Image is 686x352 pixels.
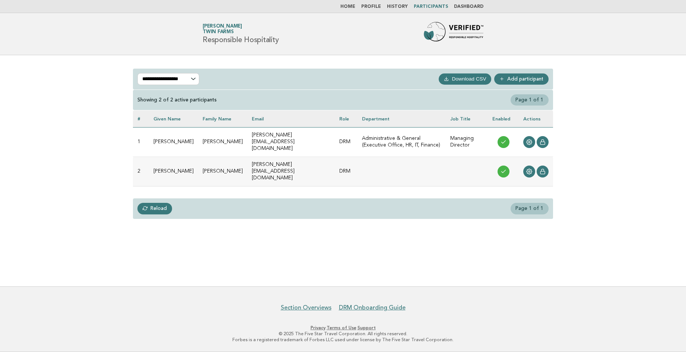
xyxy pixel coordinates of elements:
img: Forbes Travel Guide [424,22,483,46]
td: [PERSON_NAME] [149,127,198,157]
p: Forbes is a registered trademark of Forbes LLC used under license by The Five Star Travel Corpora... [115,337,571,343]
th: Family name [198,110,247,127]
td: Administrative & General (Executive Office, HR, IT, Finance) [358,127,446,157]
p: · · [115,325,571,331]
h1: Responsible Hospitality [203,24,279,44]
th: Given name [149,110,198,127]
button: Download CSV [439,73,491,85]
td: DRM [335,157,358,186]
th: Department [358,110,446,127]
td: DRM [335,127,358,157]
td: [PERSON_NAME] [198,157,247,186]
a: Reload [137,203,172,214]
a: Home [340,4,355,9]
a: DRM Onboarding Guide [339,304,406,311]
a: Privacy [311,325,325,330]
a: Add participant [494,73,549,85]
a: Support [358,325,376,330]
a: Profile [361,4,381,9]
a: Dashboard [454,4,483,9]
a: Terms of Use [327,325,356,330]
td: 1 [133,127,149,157]
td: 2 [133,157,149,186]
td: [PERSON_NAME][EMAIL_ADDRESS][DOMAIN_NAME] [247,157,335,186]
th: Role [335,110,358,127]
a: Section Overviews [281,304,331,311]
th: Email [247,110,335,127]
a: [PERSON_NAME]Twin Farms [203,24,242,34]
td: [PERSON_NAME] [198,127,247,157]
th: Job Title [446,110,488,127]
a: Participants [414,4,448,9]
span: Twin Farms [203,30,234,35]
td: Managing Director [446,127,488,157]
a: History [387,4,408,9]
div: Showing 2 of 2 active participants [137,97,217,103]
p: © 2025 The Five Star Travel Corporation. All rights reserved. [115,331,571,337]
th: # [133,110,149,127]
td: [PERSON_NAME][EMAIL_ADDRESS][DOMAIN_NAME] [247,127,335,157]
th: Enabled [488,110,519,127]
td: [PERSON_NAME] [149,157,198,186]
